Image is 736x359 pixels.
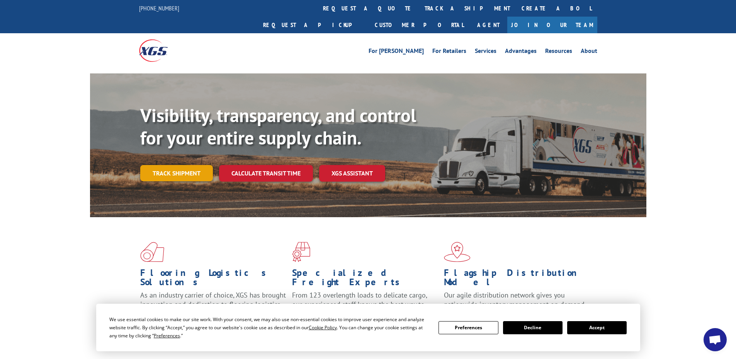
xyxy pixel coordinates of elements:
a: Open chat [704,328,727,351]
img: xgs-icon-flagship-distribution-model-red [444,242,471,262]
span: Cookie Policy [309,324,337,331]
h1: Flagship Distribution Model [444,268,590,291]
a: Resources [545,48,572,56]
div: Cookie Consent Prompt [96,304,640,351]
h1: Specialized Freight Experts [292,268,438,291]
span: As an industry carrier of choice, XGS has brought innovation and dedication to flooring logistics... [140,291,286,318]
a: Request a pickup [257,17,369,33]
h1: Flooring Logistics Solutions [140,268,286,291]
b: Visibility, transparency, and control for your entire supply chain. [140,103,416,150]
a: For Retailers [432,48,466,56]
a: [PHONE_NUMBER] [139,4,179,12]
img: xgs-icon-total-supply-chain-intelligence-red [140,242,164,262]
a: Join Our Team [507,17,597,33]
a: For [PERSON_NAME] [369,48,424,56]
img: xgs-icon-focused-on-flooring-red [292,242,310,262]
a: Services [475,48,496,56]
button: Accept [567,321,627,334]
a: Customer Portal [369,17,469,33]
span: Preferences [154,332,180,339]
a: Track shipment [140,165,213,181]
a: Calculate transit time [219,165,313,182]
a: Agent [469,17,507,33]
div: We use essential cookies to make our site work. With your consent, we may also use non-essential ... [109,315,429,340]
a: Advantages [505,48,537,56]
p: From 123 overlength loads to delicate cargo, our experienced staff knows the best way to move you... [292,291,438,325]
span: Our agile distribution network gives you nationwide inventory management on demand. [444,291,586,309]
a: XGS ASSISTANT [319,165,385,182]
button: Decline [503,321,563,334]
button: Preferences [439,321,498,334]
a: About [581,48,597,56]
